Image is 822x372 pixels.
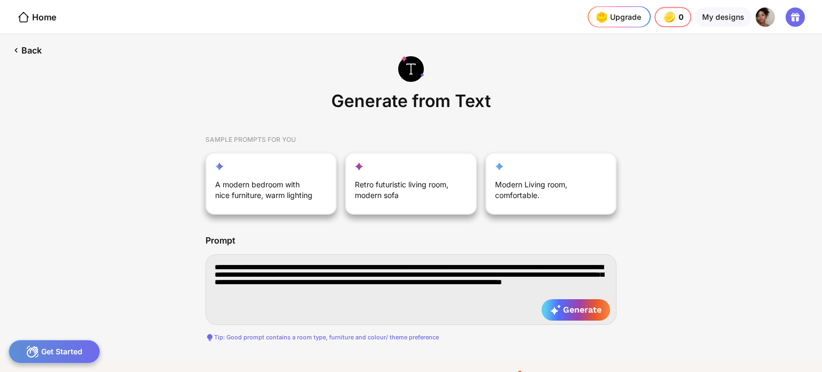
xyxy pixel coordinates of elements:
[495,179,596,205] div: Modern Living room, comfortable.
[355,162,363,171] img: fill-up-your-space-star-icon.svg
[495,162,504,171] img: customization-star-icon.svg
[205,236,235,246] div: Prompt
[215,162,224,171] img: reimagine-star-icon.svg
[756,7,775,27] img: 1639566566322
[205,127,616,153] div: SAMPLE PROMPTS FOR YOU
[355,179,455,205] div: Retro futuristic living room, modern sofa
[9,340,100,363] div: Get Started
[215,179,316,205] div: A modern bedroom with nice furniture, warm lighting
[593,9,610,26] img: upgrade-nav-btn-icon.gif
[205,333,616,342] div: Tip: Good prompt contains a room type, furniture and colour/ theme preference
[327,88,495,118] div: Generate from Text
[695,7,751,27] div: My designs
[550,305,602,315] span: Generate
[593,9,641,26] div: Upgrade
[17,11,56,24] div: Home
[398,56,424,82] img: generate-from-text-icon.svg
[679,13,684,21] span: 0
